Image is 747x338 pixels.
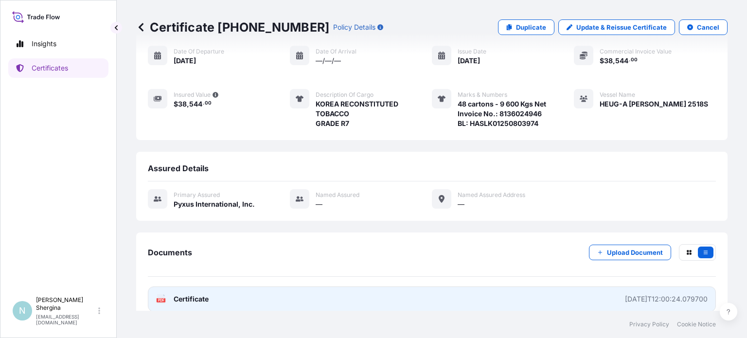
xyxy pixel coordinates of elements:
span: [DATE] [458,56,480,66]
span: Assured Details [148,163,209,173]
p: Certificates [32,63,68,73]
a: Update & Reissue Certificate [558,19,675,35]
a: Insights [8,34,108,53]
span: HEUG-A [PERSON_NAME] 2518S [600,99,708,109]
span: Pyxus International, Inc. [174,199,255,209]
span: 38 [604,57,613,64]
span: KOREA RECONSTITUTED TOBACCO GRADE R7 [316,99,432,128]
p: Upload Document [607,248,663,257]
span: . [629,58,630,62]
a: Duplicate [498,19,554,35]
span: Named Assured Address [458,191,525,199]
span: Insured Value [174,91,211,99]
span: — [316,199,322,209]
a: Privacy Policy [629,320,669,328]
span: 00 [631,58,638,62]
span: 544 [615,57,628,64]
button: Cancel [679,19,728,35]
p: [PERSON_NAME] Shergina [36,296,96,312]
span: — [458,199,464,209]
p: [EMAIL_ADDRESS][DOMAIN_NAME] [36,314,96,325]
p: Cancel [697,22,719,32]
p: Insights [32,39,56,49]
a: PDFCertificate[DATE]T12:00:24.079700 [148,286,716,312]
a: Certificates [8,58,108,78]
span: 00 [205,102,212,105]
span: Primary assured [174,191,220,199]
span: [DATE] [174,56,196,66]
span: $ [600,57,604,64]
span: Certificate [174,294,209,304]
span: Named Assured [316,191,359,199]
div: [DATE]T12:00:24.079700 [625,294,708,304]
span: , [613,57,615,64]
p: Duplicate [516,22,546,32]
span: 48 cartons - 9 600 Kgs Net Invoice No.: 8136024946 BL: HASLK01250803974 [458,99,546,128]
text: PDF [158,299,164,302]
p: Policy Details [333,22,375,32]
p: Update & Reissue Certificate [576,22,667,32]
span: Description of cargo [316,91,373,99]
span: N [19,306,26,316]
span: , [187,101,189,107]
span: Vessel Name [600,91,635,99]
a: Cookie Notice [677,320,716,328]
span: Documents [148,248,192,257]
span: . [203,102,204,105]
span: 38 [178,101,187,107]
span: Marks & Numbers [458,91,507,99]
p: Certificate [PHONE_NUMBER] [136,19,329,35]
span: $ [174,101,178,107]
button: Upload Document [589,245,671,260]
span: —/—/— [316,56,341,66]
span: 544 [189,101,202,107]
